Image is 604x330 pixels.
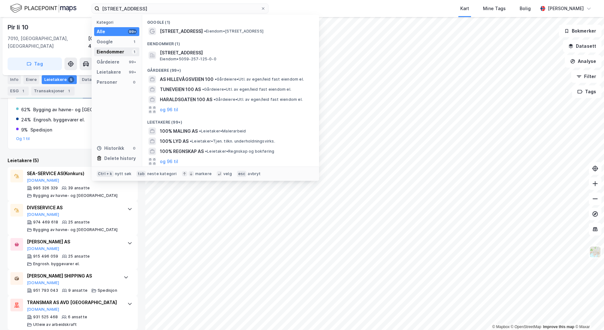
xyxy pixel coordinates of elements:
span: HARALDSGATEN 100 AS [160,96,212,103]
div: [PERSON_NAME] [548,5,584,12]
div: Google (1) [142,15,319,26]
button: Analyse [565,55,601,68]
div: neste kategori [147,171,177,176]
div: Leietakere [97,68,121,76]
button: Tags [572,85,601,98]
span: 100% REGNSKAP AS [160,148,204,155]
div: Info [8,75,21,84]
div: Kart [460,5,469,12]
span: Eiendom • [STREET_ADDRESS] [204,29,263,34]
div: Spedisjon [30,126,52,134]
div: Delete history [104,155,136,162]
button: Bokmerker [559,25,601,37]
span: [STREET_ADDRESS] [160,49,311,57]
button: [DOMAIN_NAME] [27,307,59,312]
div: 25 ansatte [68,254,90,259]
input: Søk på adresse, matrikkel, gårdeiere, leietakere eller personer [100,4,261,13]
div: [PERSON_NAME] SHIPPING AS [27,272,117,280]
div: Eiendommer (1) [142,36,319,48]
div: 5 [68,76,74,83]
button: og 96 til [160,158,178,165]
div: Google [97,38,113,46]
div: Leietakere (5) [8,157,138,164]
div: Bygging av havne- og [GEOGRAPHIC_DATA] [33,227,118,232]
span: Leietaker • Regnskap og bokføring [205,149,274,154]
div: Kategori [97,20,139,25]
span: • [204,29,206,34]
div: 6 ansatte [68,315,87,320]
div: 1 [132,39,137,44]
div: Mine Tags [483,5,506,12]
img: Z [589,246,601,258]
div: Transaksjoner [31,87,75,95]
div: 1 [20,88,26,94]
div: 39 ansatte [68,186,90,191]
div: 1 [132,49,137,54]
div: ESG [8,87,29,95]
button: Tag [8,58,62,70]
span: • [214,97,215,102]
div: 99+ [128,29,137,34]
span: • [205,149,207,154]
div: Engrosh. byggevarer el. [33,116,85,124]
button: [DOMAIN_NAME] [27,212,59,217]
div: Spedisjon [98,288,117,293]
span: 100% LYD AS [160,137,189,145]
span: • [190,139,192,144]
a: OpenStreetMap [511,325,541,329]
div: Ctrl + k [97,171,114,177]
img: logo.f888ab2527a4732fd821a326f86c7f29.svg [10,3,76,14]
span: • [202,87,204,92]
a: Improve this map [543,325,574,329]
div: Bolig [520,5,531,12]
button: Og 1 til [16,136,30,141]
div: Eiere [23,75,39,84]
div: Gårdeiere (99+) [142,63,319,74]
div: Kontrollprogram for chat [572,300,604,330]
div: 24% [21,116,31,124]
div: Historikk [97,144,124,152]
div: 99+ [128,70,137,75]
div: avbryt [248,171,261,176]
div: Leietakere [42,75,77,84]
span: 100% MALING AS [160,127,198,135]
div: 0 [132,80,137,85]
button: [DOMAIN_NAME] [27,178,59,183]
div: 7010, [GEOGRAPHIC_DATA], [GEOGRAPHIC_DATA] [8,35,88,50]
div: 974 469 618 [33,220,58,225]
div: 951 793 043 [33,288,58,293]
div: 0 [132,146,137,151]
button: [DOMAIN_NAME] [27,280,59,285]
span: Gårdeiere • Utl. av egen/leid fast eiendom el. [202,87,291,92]
div: Utleie av arbeidskraft [33,322,77,327]
button: Datasett [563,40,601,52]
div: SEA-SERVICE AS (Konkurs) [27,170,121,177]
span: Eiendom • 5059-257-125-0-0 [160,57,216,62]
div: 1 [66,88,72,94]
a: Mapbox [492,325,510,329]
button: og 96 til [160,106,178,113]
div: Bygging av havne- og [GEOGRAPHIC_DATA] [33,106,128,113]
div: 9% [21,126,28,134]
span: AS HILLEVÅGSVEIEN 100 [160,76,214,83]
span: Leietaker • Malerarbeid [199,129,246,134]
div: 25 ansatte [68,220,90,225]
div: 915 496 059 [33,254,58,259]
div: [PERSON_NAME] AS [27,238,121,246]
span: Leietaker • Tjen. tilkn. underholdningsvirks. [190,139,275,144]
div: Datasett [79,75,103,84]
div: 995 326 329 [33,186,58,191]
div: Personer [97,78,117,86]
div: esc [237,171,247,177]
div: TRANSMAR AS AVD [GEOGRAPHIC_DATA] [27,299,121,306]
div: Pir Ii 10 [8,22,30,32]
div: [GEOGRAPHIC_DATA], 439/93 [88,35,138,50]
div: Engrosh. byggevarer el. [33,261,80,266]
div: 931 525 468 [33,315,58,320]
button: Filter [571,70,601,83]
span: Gårdeiere • Utl. av egen/leid fast eiendom el. [215,77,304,82]
div: velg [223,171,232,176]
div: 9 ansatte [68,288,88,293]
div: nytt søk [115,171,132,176]
div: tab [136,171,146,177]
